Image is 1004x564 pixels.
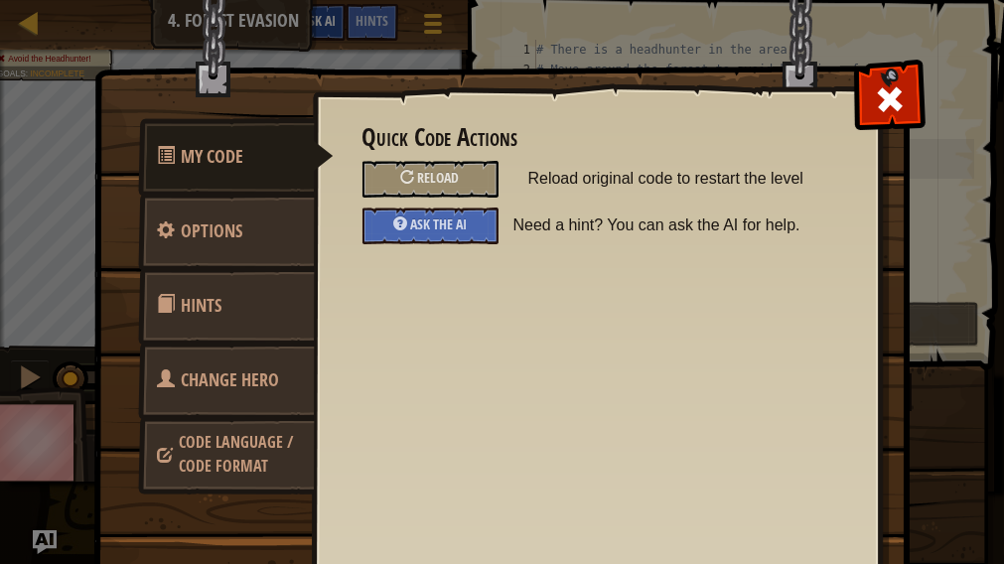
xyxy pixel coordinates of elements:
[513,208,845,243] span: Need a hint? You can ask the AI for help.
[362,124,830,151] h3: Quick Code Actions
[182,367,280,392] span: Choose hero, language
[528,161,830,197] span: Reload original code to restart the level
[362,208,499,244] div: Ask the AI
[138,193,315,270] a: Options
[182,293,222,318] span: Hints
[362,161,499,198] div: Reload original code to restart the level
[180,431,294,477] span: Choose hero, language
[418,168,460,187] span: Reload
[182,144,244,169] span: Quick Code Actions
[410,214,467,233] span: Ask the AI
[182,218,243,243] span: Configure settings
[138,118,334,196] a: My Code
